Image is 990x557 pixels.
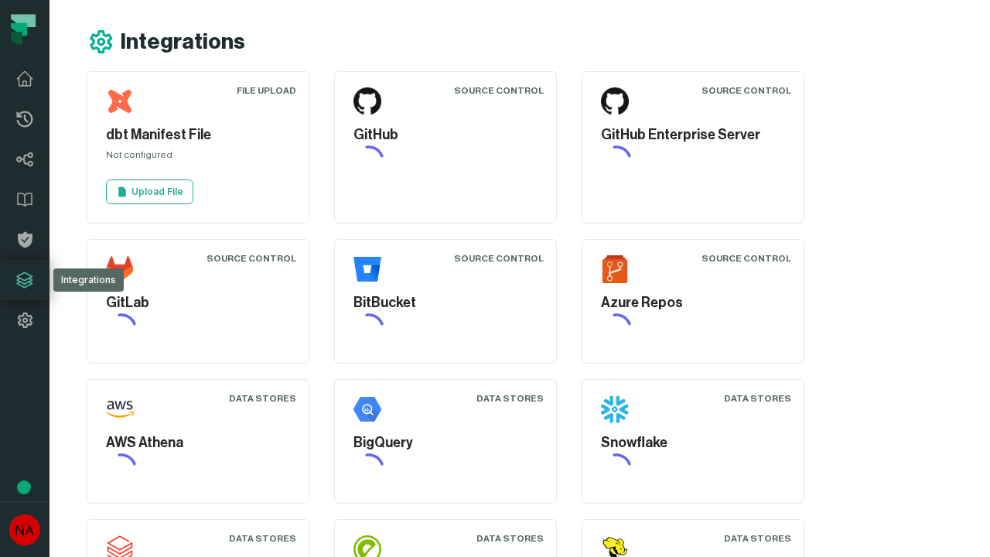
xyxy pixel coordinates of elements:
div: Data Stores [724,392,791,405]
h5: BigQuery [353,432,538,453]
div: Data Stores [476,532,544,545]
img: avatar of No Repos Account [9,514,40,545]
h5: BitBucket [353,292,538,313]
img: Snowflake [601,395,629,423]
img: GitHub Enterprise Server [601,87,629,115]
div: Source Control [454,252,544,265]
img: GitLab [106,255,134,283]
img: BitBucket [353,255,381,283]
h5: GitLab [106,292,290,313]
div: Source Control [207,252,296,265]
img: dbt Manifest File [106,87,134,115]
h5: dbt Manifest File [106,125,290,145]
div: Data Stores [724,532,791,545]
img: BigQuery [353,395,381,423]
div: Integrations [53,268,124,292]
h5: AWS Athena [106,432,290,453]
h5: Azure Repos [601,292,785,313]
a: Upload File [106,179,193,204]
div: Not configured [106,149,290,167]
h5: Snowflake [601,432,785,453]
div: Source Control [454,84,544,97]
div: Source Control [702,84,791,97]
div: Data Stores [476,392,544,405]
div: Tooltip anchor [17,480,31,494]
h1: Integrations [121,29,245,56]
div: Data Stores [229,532,296,545]
img: Azure Repos [601,255,629,283]
img: GitHub [353,87,381,115]
img: AWS Athena [106,395,134,423]
div: File Upload [237,84,296,97]
h5: GitHub [353,125,538,145]
div: Source Control [702,252,791,265]
h5: GitHub Enterprise Server [601,125,785,145]
div: Data Stores [229,392,296,405]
